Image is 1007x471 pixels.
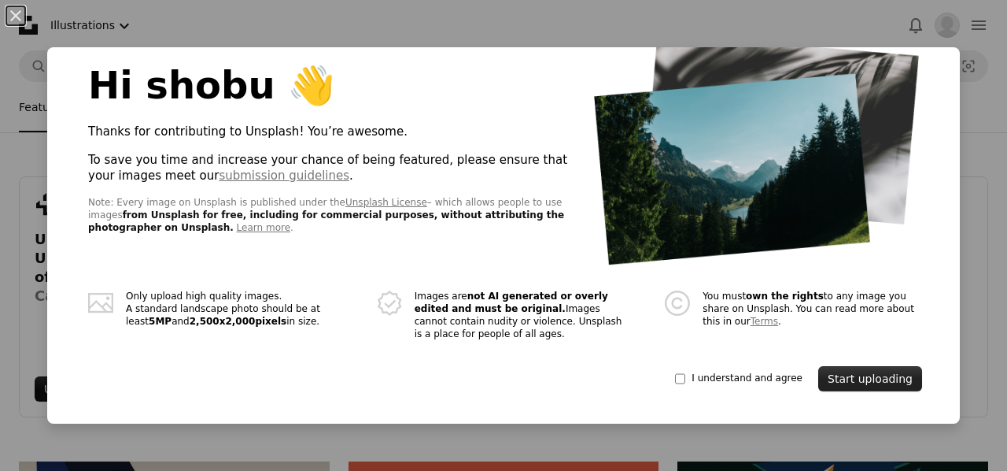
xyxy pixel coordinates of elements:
[594,33,919,265] img: photo-stack@2x.png
[149,316,172,327] strong: 5 MP
[746,291,824,302] strong: own the rights
[88,124,575,140] p: Thanks for contributing to Unsplash! You’re awesome.
[703,291,919,341] dd: You must to any image you share on Unsplash. You can read more about this in our .
[692,373,802,385] span: I understand and agree
[237,222,290,233] a: Learn more
[126,291,342,303] span: Only upload high quality images.
[88,153,575,184] p: To save you time and increase your chance of being featured, please ensure that your images meet ...
[818,366,922,391] button: Start uploading
[126,303,342,328] span: A standard landscape photo should be at least and in size.
[415,291,631,341] dd: Images are Images cannot contain nudity or violence. Unsplash is a place for people of all ages.
[415,291,608,314] strong: not AI generated or overly edited and must be original.
[88,210,564,233] strong: from Unsplash for free, including for commercial purposes, without attributing the photographer o...
[675,373,685,385] input: I understand and agree
[88,197,575,235] p: Note: Every image on Unsplash is published under the – which allows people to use images .
[88,65,575,106] h1: Hi shobu 👋
[190,316,287,327] strong: 2,500 x 2,000 pixels
[345,197,427,208] a: Unsplash License
[751,316,778,327] a: Terms
[219,169,349,183] a: submission guidelines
